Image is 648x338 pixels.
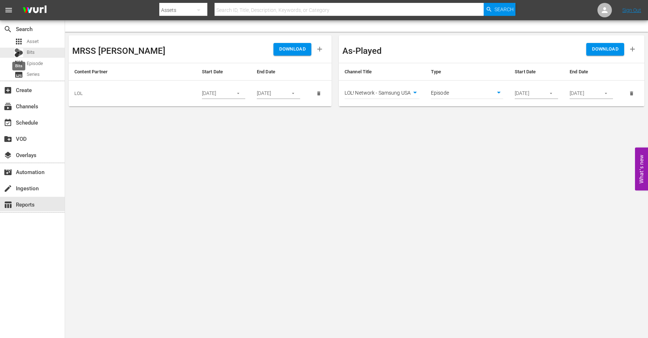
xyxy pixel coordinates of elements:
button: Search [484,3,515,16]
span: VOD [4,135,12,143]
th: Type [425,63,509,81]
th: End Date [251,63,306,81]
img: ans4CAIJ8jUAAAAAAAAAAAAAAAAAAAAAAAAgQb4GAAAAAAAAAAAAAAAAAAAAAAAAJMjXAAAAAAAAAAAAAAAAAAAAAAAAgAT5G... [17,2,52,19]
span: Channels [4,102,12,111]
span: Asset [27,38,39,45]
span: Episode [14,59,23,68]
span: Episode [27,60,43,67]
button: DOWNLOAD [273,43,311,56]
span: Asset [14,37,23,46]
button: delete [625,86,639,100]
td: LOL [69,81,196,107]
th: End Date [564,63,619,81]
span: Series [27,71,40,78]
div: Episode [431,88,503,99]
span: Series [14,70,23,79]
span: Ingestion [4,184,12,193]
span: Schedule [4,118,12,127]
span: Automation [4,168,12,177]
a: Sign Out [622,7,641,13]
span: Reports [4,200,12,209]
button: Open Feedback Widget [635,148,648,191]
h3: As-Played [342,46,382,56]
span: DOWNLOAD [279,45,306,53]
button: delete [312,86,326,100]
span: Search [494,3,514,16]
span: Search [4,25,12,34]
th: Start Date [196,63,251,81]
div: LOL! Network - Samsung USA [345,88,419,99]
button: DOWNLOAD [586,43,624,56]
th: Channel Title [339,63,425,81]
span: DOWNLOAD [592,45,618,53]
th: Content Partner [69,63,196,81]
span: Create [4,86,12,95]
span: Overlays [4,151,12,160]
th: Start Date [509,63,564,81]
span: Bits [27,49,35,56]
h3: MRSS [PERSON_NAME] [72,46,165,56]
span: menu [4,6,13,14]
